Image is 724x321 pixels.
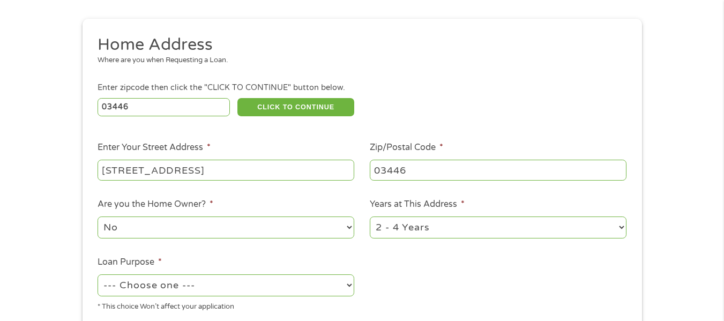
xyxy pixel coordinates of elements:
h2: Home Address [98,34,618,56]
div: Where are you when Requesting a Loan. [98,55,618,66]
label: Years at This Address [370,199,465,210]
div: Enter zipcode then click the "CLICK TO CONTINUE" button below. [98,82,626,94]
button: CLICK TO CONTINUE [237,98,354,116]
input: Enter Zipcode (e.g 01510) [98,98,230,116]
input: 1 Main Street [98,160,354,180]
label: Enter Your Street Address [98,142,211,153]
div: * This choice Won’t affect your application [98,298,354,312]
label: Loan Purpose [98,257,162,268]
label: Are you the Home Owner? [98,199,213,210]
label: Zip/Postal Code [370,142,443,153]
